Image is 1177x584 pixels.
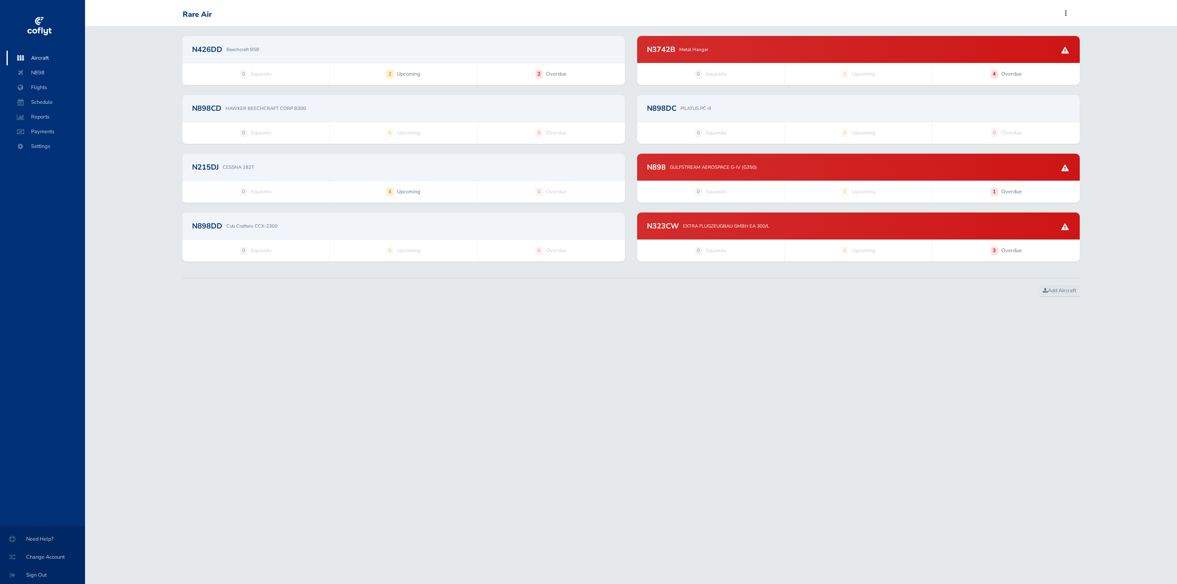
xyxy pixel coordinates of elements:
strong: 0 [695,129,702,137]
strong: 0 [695,70,702,78]
span: Squawks [251,129,272,137]
span: Upcoming [852,246,875,255]
strong: 2 [386,70,394,78]
a: N215DJ CESSNA 182T 0 Squawks 4 Upcoming 0 Overdue [182,154,625,203]
h2: N898CD [192,105,222,112]
h2: N426DD [192,46,222,53]
span: Squawks [705,188,727,196]
strong: 2 [535,70,543,78]
span: Upcoming [397,188,421,196]
span: Sign Out [10,568,75,582]
span: Squawks [705,70,727,78]
strong: 0 [240,70,247,78]
span: Upcoming [852,70,875,78]
a: N898DD Cub Crafters CCX-2300 0 Squawks 0 Upcoming 0 Overdue [182,213,625,262]
p: Metal Hangar [679,46,708,53]
strong: 0 [535,188,543,196]
span: Aircraft [15,51,77,65]
strong: 0 [695,246,702,255]
strong: 0 [695,188,702,196]
strong: 0 [386,129,394,137]
img: coflyt logo [26,14,53,39]
span: Overdue [546,70,566,78]
span: Overdue [546,129,566,137]
span: N898 [15,65,77,80]
strong: 0 [240,188,247,196]
span: Overdue [546,246,566,255]
span: Schedule [15,95,77,110]
span: Add Aircraft [1043,287,1076,294]
p: PILATUS PC-9 [680,105,711,112]
strong: 4 [386,188,394,196]
span: Payments [15,124,77,139]
strong: 0 [991,129,998,137]
h2: N215DJ [192,163,219,171]
strong: 0 [240,129,247,137]
h2: N898DC [647,105,676,112]
span: Need Help? [10,532,75,546]
p: GULFSTREAM AEROSPACE G-IV (G350) [670,163,757,171]
strong: 0 [240,246,247,255]
p: HAWKER BEECHCRAFT CORP B300 [226,105,306,112]
span: Squawks [251,246,272,255]
span: Overdue [1001,188,1022,196]
strong: 0 [386,246,394,255]
span: Flights [15,80,77,95]
strong: 0 [841,70,848,78]
span: Overdue [546,188,566,196]
a: N898 GULFSTREAM AEROSPACE G-IV (G350) 0 Squawks 0 Upcoming 1 Overdue [637,154,1080,203]
a: N426DD Beechcraft B58 0 Squawks 2 Upcoming 2 Overdue [182,36,625,85]
span: Upcoming [852,129,875,137]
a: N898CD HAWKER BEECHCRAFT CORP B300 0 Squawks 0 Upcoming 0 Overdue [182,95,625,144]
a: N323CW EXTRA FLUGZEUGBAU GMBH EA 300/L 0 Squawks 0 Upcoming 3 Overdue [637,213,1080,262]
a: N3742B Metal Hangar 0 Squawks 0 Upcoming 4 Overdue [637,36,1080,85]
p: EXTRA FLUGZEUGBAU GMBH EA 300/L [683,222,769,230]
p: Cub Crafters CCX-2300 [226,222,277,230]
span: Reports [15,110,77,124]
strong: 3 [991,246,998,255]
strong: 4 [991,70,998,78]
h2: N3742B [647,46,675,53]
h2: N323CW [647,222,679,230]
h2: N898 [647,163,666,171]
span: Squawks [705,246,727,255]
a: Add Aircraft [1039,285,1080,297]
h2: N898DD [192,222,222,230]
span: Overdue [1001,129,1022,137]
span: Settings [15,139,77,154]
div: Rare Air [183,10,212,19]
a: N898DC PILATUS PC-9 0 Squawks 0 Upcoming 0 Overdue [637,95,1080,144]
span: Overdue [1001,246,1022,255]
p: Beechcraft B58 [226,46,259,53]
span: Overdue [1001,70,1022,78]
span: Upcoming [397,246,421,255]
p: CESSNA 182T [223,163,254,171]
strong: 0 [841,129,848,137]
span: Change Account [10,550,75,564]
strong: 0 [841,188,848,196]
span: Squawks [251,70,272,78]
strong: 0 [535,129,543,137]
span: Squawks [705,129,727,137]
strong: 0 [841,246,848,255]
span: Upcoming [397,129,421,137]
span: Upcoming [397,70,421,78]
span: Upcoming [852,188,875,196]
strong: 0 [535,246,543,255]
strong: 1 [991,188,998,196]
span: Squawks [251,188,272,196]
